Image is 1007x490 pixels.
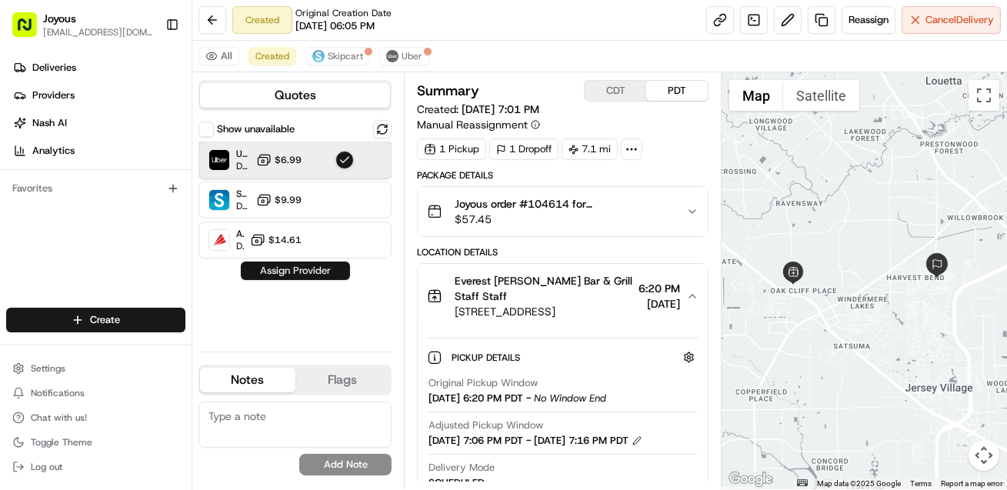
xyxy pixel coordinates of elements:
[295,368,391,392] button: Flags
[585,81,646,101] button: CDT
[6,55,192,80] a: Deliveries
[526,392,531,405] span: -
[452,352,523,364] span: Pickup Details
[236,240,244,252] span: Dropoff ETA 7 hours
[275,154,302,166] span: $6.99
[32,147,60,175] img: 1755196953914-cd9d9cba-b7f7-46ee-b6f5-75ff69acacf5
[418,264,708,328] button: Everest [PERSON_NAME] Bar & Grill Staff Staff[STREET_ADDRESS]6:20 PM[DATE]
[200,368,295,392] button: Notes
[209,150,229,170] img: Uber
[209,230,229,250] img: Ally
[849,13,889,27] span: Reassign
[6,432,185,453] button: Toggle Theme
[40,99,254,115] input: Clear
[312,50,325,62] img: profile_skipcart_partner.png
[31,239,43,252] img: 1736555255976-a54dd68f-1ca7-489b-9aae-adbdc363a1c4
[69,162,212,175] div: We're available if you need us!
[842,6,895,34] button: Reassign
[32,116,67,130] span: Nash AI
[130,345,142,358] div: 💻
[925,253,949,278] div: 1
[217,122,295,136] label: Show unavailable
[236,188,250,200] span: Skipcart
[902,6,1001,34] button: CancelDelivery
[428,461,495,475] span: Delivery Mode
[32,61,76,75] span: Deliveries
[15,62,280,86] p: Welcome 👋
[6,382,185,404] button: Notifications
[639,296,680,312] span: [DATE]
[236,160,250,172] span: Dropoff ETA 34 minutes
[15,224,40,248] img: Jandy Espique
[328,50,363,62] span: Skipcart
[417,169,709,182] div: Package Details
[6,83,192,108] a: Providers
[268,234,302,246] span: $14.61
[31,412,87,424] span: Chat with us!
[128,238,133,251] span: •
[145,344,247,359] span: API Documentation
[238,197,280,215] button: See all
[108,375,186,388] a: Powered byPylon
[69,147,252,162] div: Start new chat
[417,138,486,160] div: 1 Pickup
[15,15,46,46] img: Nash
[969,440,999,471] button: Map camera controls
[198,47,239,65] button: All
[455,273,632,304] span: Everest [PERSON_NAME] Bar & Grill Staff Staff
[455,304,632,319] span: [STREET_ADDRESS]
[15,265,40,290] img: Dianne Alexi Soriano
[428,418,543,432] span: Adjusted Pickup Window
[489,138,559,160] div: 1 Dropoff
[32,144,75,158] span: Analytics
[646,81,708,101] button: PDT
[43,26,153,38] button: [EMAIL_ADDRESS][DOMAIN_NAME]
[153,376,186,388] span: Pylon
[562,138,618,160] div: 7.1 mi
[725,469,776,489] a: Open this area in Google Maps (opens a new window)
[295,7,392,19] span: Original Creation Date
[386,50,398,62] img: uber-new-logo.jpeg
[236,148,250,160] span: Uber
[295,19,375,33] span: [DATE] 06:05 PM
[783,80,859,111] button: Show satellite imagery
[817,479,901,488] span: Map data ©2025 Google
[428,434,642,448] div: [DATE] 7:06 PM PDT - [DATE] 7:16 PM PDT
[275,194,302,206] span: $9.99
[256,152,302,168] button: $6.99
[417,246,709,258] div: Location Details
[725,469,776,489] img: Google
[31,461,62,473] span: Log out
[925,13,994,27] span: Cancel Delivery
[969,80,999,111] button: Toggle fullscreen view
[31,362,65,375] span: Settings
[262,152,280,170] button: Start new chat
[455,212,674,227] span: $57.45
[32,88,75,102] span: Providers
[256,192,302,208] button: $9.99
[379,47,429,65] button: Uber
[417,117,528,132] span: Manual Reassignment
[255,50,289,62] span: Created
[6,176,185,201] div: Favorites
[305,47,370,65] button: Skipcart
[428,476,485,490] div: SCHEDULED
[6,358,185,379] button: Settings
[241,262,350,280] button: Assign Provider
[15,147,43,175] img: 1736555255976-a54dd68f-1ca7-489b-9aae-adbdc363a1c4
[418,187,708,236] button: Joyous order #104614 for [PERSON_NAME] Lad$57.45
[417,102,539,117] span: Created:
[31,387,85,399] span: Notifications
[200,83,390,108] button: Quotes
[6,138,192,163] a: Analytics
[136,238,168,251] span: [DATE]
[215,280,247,292] span: [DATE]
[43,11,76,26] button: Joyous
[6,308,185,332] button: Create
[6,407,185,428] button: Chat with us!
[797,479,808,486] button: Keyboard shortcuts
[428,392,523,405] span: [DATE] 6:20 PM PDT
[455,196,674,212] span: Joyous order #104614 for [PERSON_NAME] Lad
[417,117,540,132] button: Manual Reassignment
